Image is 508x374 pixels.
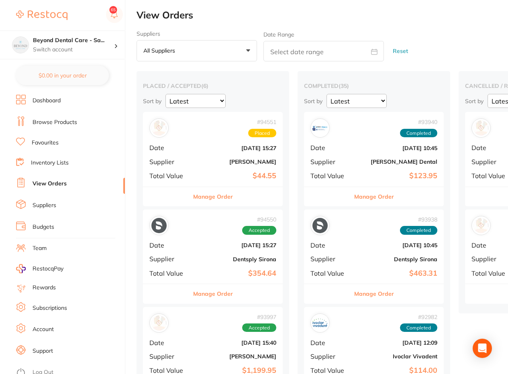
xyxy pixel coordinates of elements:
span: Completed [400,323,437,332]
a: Team [33,244,47,252]
img: Adam Dental [151,315,167,331]
b: $44.55 [196,172,276,180]
span: Total Value [149,367,190,374]
span: Total Value [149,270,190,277]
span: Total Value [149,172,190,179]
b: $463.31 [357,269,437,278]
a: Support [33,347,53,355]
span: Placed [248,129,276,138]
a: RestocqPay [16,264,63,273]
p: Switch account [33,46,114,54]
b: [DATE] 12:09 [357,339,437,346]
button: Reset [390,41,410,62]
img: Restocq Logo [16,10,67,20]
h2: placed / accepted ( 6 ) [143,82,283,89]
b: [DATE] 10:45 [357,145,437,151]
a: Rewards [33,284,56,292]
div: Open Intercom Messenger [473,339,492,358]
img: Dentsply Sirona [151,218,167,233]
b: $354.64 [196,269,276,278]
img: Beyond Dental Care - Sandstone Point [12,37,29,53]
div: Henry Schein Halas#94551PlacedDate[DATE] 15:27Supplier[PERSON_NAME]Total Value$44.55Manage Order [143,112,283,206]
a: Inventory Lists [31,159,69,167]
button: All suppliers [137,40,257,62]
button: $0.00 in your order [16,66,109,85]
span: Supplier [149,158,190,165]
img: Dentsply Sirona [312,218,328,233]
button: Manage Order [193,284,233,303]
button: Manage Order [193,187,233,206]
span: # 94551 [248,119,276,125]
span: Date [149,242,190,249]
span: Date [310,144,351,151]
b: [PERSON_NAME] [196,159,276,165]
b: [DATE] 15:40 [196,339,276,346]
label: Date Range [263,31,294,38]
span: Accepted [242,323,276,332]
img: RestocqPay [16,264,26,273]
b: $123.95 [357,172,437,180]
input: Select date range [263,41,384,61]
b: [DATE] 10:45 [357,242,437,248]
h4: Beyond Dental Care - Sandstone Point [33,37,114,45]
button: Manage Order [354,284,394,303]
span: Total Value [310,172,351,179]
b: [PERSON_NAME] [196,353,276,360]
span: Completed [400,129,437,138]
span: Date [310,242,351,249]
b: [PERSON_NAME] Dental [357,159,437,165]
label: Suppliers [137,30,257,37]
a: Dashboard [33,97,61,105]
a: Account [33,325,54,333]
img: Adam Dental [473,120,489,136]
a: Subscriptions [33,304,67,312]
span: Supplier [310,158,351,165]
span: Completed [400,226,437,235]
span: Supplier [149,353,190,360]
h2: completed ( 35 ) [304,82,444,89]
p: All suppliers [143,47,178,54]
span: Date [310,339,351,346]
a: View Orders [33,180,67,188]
b: [DATE] 15:27 [196,145,276,151]
b: Dentsply Sirona [357,256,437,262]
span: # 93997 [242,314,276,320]
b: Ivoclar Vivadent [357,353,437,360]
span: Total Value [310,367,351,374]
span: # 92982 [400,314,437,320]
b: [DATE] 15:27 [196,242,276,248]
span: Date [149,144,190,151]
a: Browse Products [33,118,77,126]
a: Restocq Logo [16,6,67,24]
div: Dentsply Sirona#94550AcceptedDate[DATE] 15:27SupplierDentsply SironaTotal Value$354.64Manage Order [143,209,283,304]
p: Sort by [465,98,484,105]
span: # 93938 [400,216,437,223]
img: Erskine Dental [312,120,328,136]
p: Sort by [304,98,322,105]
span: Supplier [310,353,351,360]
span: Date [149,339,190,346]
span: Supplier [149,255,190,262]
img: Henry Schein Halas [151,120,167,136]
span: RestocqPay [33,265,63,273]
b: Dentsply Sirona [196,256,276,262]
span: Accepted [242,226,276,235]
img: Adam Dental [473,218,489,233]
img: Ivoclar Vivadent [312,315,328,331]
span: # 93940 [400,119,437,125]
a: Budgets [33,223,54,231]
span: Supplier [310,255,351,262]
a: Suppliers [33,201,56,209]
span: Total Value [310,270,351,277]
p: Sort by [143,98,161,105]
button: Manage Order [354,187,394,206]
a: Favourites [32,139,59,147]
span: # 94550 [242,216,276,223]
h2: View Orders [137,10,508,21]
